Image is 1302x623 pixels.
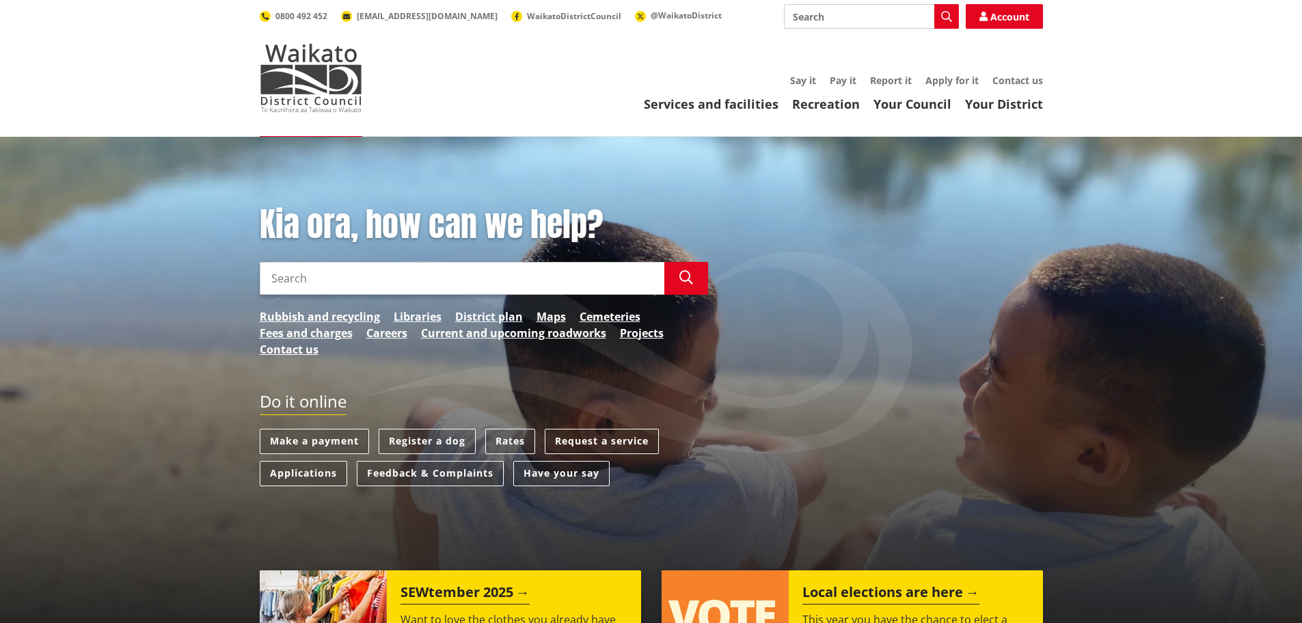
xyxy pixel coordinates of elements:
a: Your District [965,96,1043,112]
a: Services and facilities [644,96,778,112]
h1: Kia ora, how can we help? [260,205,708,245]
a: District plan [455,308,523,325]
a: Projects [620,325,664,341]
a: Contact us [260,341,318,358]
span: WaikatoDistrictCouncil [527,10,621,22]
a: Say it [790,74,816,87]
img: Waikato District Council - Te Kaunihera aa Takiwaa o Waikato [260,44,362,112]
a: @WaikatoDistrict [635,10,722,21]
a: Request a service [545,429,659,454]
a: Libraries [394,308,442,325]
h2: Do it online [260,392,347,416]
span: [EMAIL_ADDRESS][DOMAIN_NAME] [357,10,498,22]
a: Register a dog [379,429,476,454]
a: Rates [485,429,535,454]
a: Pay it [830,74,856,87]
a: WaikatoDistrictCouncil [511,10,621,22]
a: Apply for it [925,74,979,87]
a: Fees and charges [260,325,353,341]
a: Make a payment [260,429,369,454]
a: 0800 492 452 [260,10,327,22]
a: Cemeteries [580,308,640,325]
a: Rubbish and recycling [260,308,380,325]
input: Search input [784,4,959,29]
a: Feedback & Complaints [357,461,504,486]
a: Account [966,4,1043,29]
a: Report it [870,74,912,87]
a: Have your say [513,461,610,486]
a: Current and upcoming roadworks [421,325,606,341]
h2: Local elections are here [802,584,979,605]
span: 0800 492 452 [275,10,327,22]
a: Contact us [992,74,1043,87]
a: Your Council [873,96,951,112]
a: Recreation [792,96,860,112]
span: @WaikatoDistrict [651,10,722,21]
a: [EMAIL_ADDRESS][DOMAIN_NAME] [341,10,498,22]
a: Maps [537,308,566,325]
h2: SEWtember 2025 [401,584,530,605]
a: Careers [366,325,407,341]
input: Search input [260,262,664,295]
a: Applications [260,461,347,486]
